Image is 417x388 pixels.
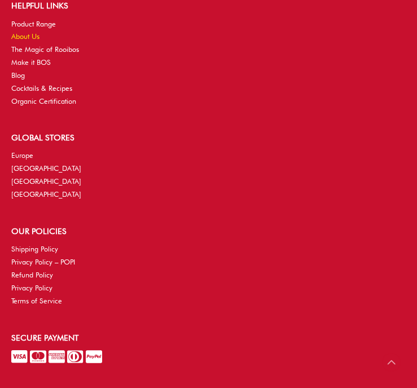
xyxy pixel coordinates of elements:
[11,97,76,105] a: Organic Certification
[11,132,406,144] h2: GLOBAL STORES
[11,271,53,280] a: Refund Policy
[11,18,406,109] nav: HELPFUL LINKS
[11,58,51,67] a: Make it BOS
[11,332,406,345] h2: Secure Payment
[104,354,158,368] img: Pay with SnapScan
[11,284,52,293] a: Privacy Policy
[11,150,406,202] nav: GLOBAL STORES
[11,45,79,54] a: The Magic of Rooibos
[11,178,81,186] a: [GEOGRAPHIC_DATA]
[11,32,39,41] a: About Us
[11,245,58,254] a: Shipping Policy
[11,165,81,173] a: [GEOGRAPHIC_DATA]
[11,84,72,92] a: Cocktails & Recipes
[11,297,62,306] a: Terms of Service
[160,354,214,368] img: Pay with InstantEFT
[11,152,33,160] a: Europe
[11,191,81,199] a: [GEOGRAPHIC_DATA]
[11,20,56,28] a: Product Range
[11,226,406,238] h2: OUR POLICIES
[11,244,406,308] nav: OUR POLICIES
[11,258,75,267] a: Privacy Policy – POPI
[11,71,25,80] a: Blog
